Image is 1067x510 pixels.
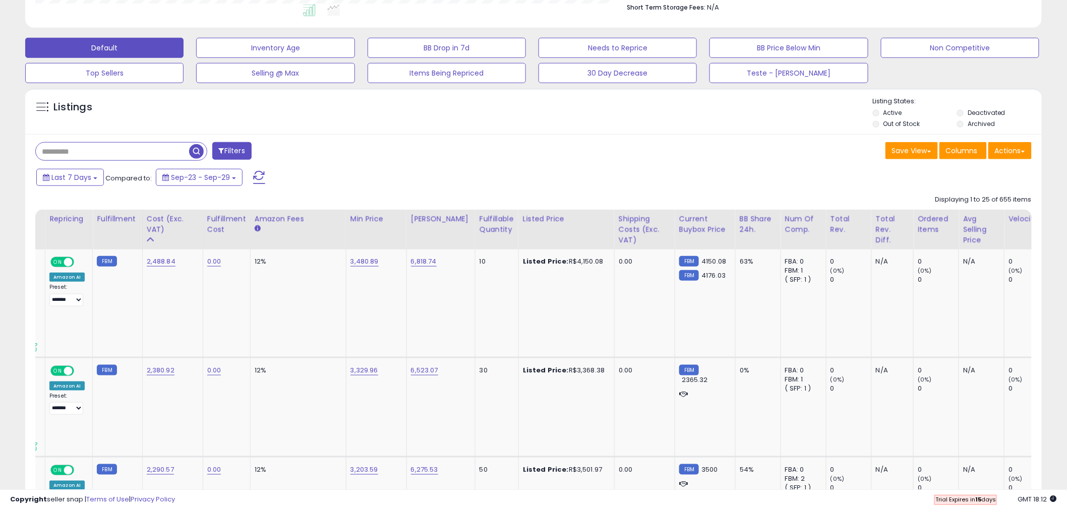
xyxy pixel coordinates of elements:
[831,384,871,393] div: 0
[212,142,252,160] button: Filters
[53,100,92,114] h5: Listings
[51,172,91,182] span: Last 7 Days
[619,214,671,245] div: Shipping Costs (Exc. VAT)
[97,464,116,475] small: FBM
[480,366,511,375] div: 30
[701,465,718,474] span: 3500
[171,172,230,182] span: Sep-23 - Sep-29
[97,256,116,267] small: FBM
[968,108,1005,117] label: Deactivated
[707,3,719,12] span: N/A
[49,284,85,306] div: Preset:
[785,366,818,375] div: FBA: 0
[918,375,932,384] small: (0%)
[831,214,867,235] div: Total Rev.
[147,257,175,267] a: 2,488.84
[73,466,89,474] span: OFF
[785,257,818,266] div: FBA: 0
[709,38,868,58] button: BB Price Below Min
[918,267,932,275] small: (0%)
[10,494,47,504] strong: Copyright
[73,366,89,375] span: OFF
[701,257,726,266] span: 4150.08
[785,275,818,284] div: ( SFP: 1 )
[523,257,569,266] b: Listed Price:
[740,214,777,235] div: BB Share 24h.
[619,257,667,266] div: 0.00
[255,214,342,224] div: Amazon Fees
[873,97,1042,106] p: Listing States:
[523,465,607,474] div: R$3,501.97
[918,465,959,474] div: 0
[480,257,511,266] div: 10
[679,365,699,375] small: FBM
[539,38,697,58] button: Needs to Reprice
[86,494,129,504] a: Terms of Use
[1009,384,1049,393] div: 0
[785,474,818,483] div: FBM: 2
[627,3,705,12] b: Short Term Storage Fees:
[255,366,338,375] div: 12%
[196,63,354,83] button: Selling @ Max
[1009,475,1023,483] small: (0%)
[946,146,978,156] span: Columns
[207,214,246,235] div: Fulfillment Cost
[679,214,731,235] div: Current Buybox Price
[701,271,726,280] span: 4176.03
[963,214,1000,245] div: Avg Selling Price
[785,214,822,235] div: Num of Comp.
[988,142,1032,159] button: Actions
[49,393,85,415] div: Preset:
[831,275,871,284] div: 0
[963,465,996,474] div: N/A
[36,169,104,186] button: Last 7 Days
[785,375,818,384] div: FBM: 1
[411,214,471,224] div: [PERSON_NAME]
[619,465,667,474] div: 0.00
[963,257,996,266] div: N/A
[523,366,607,375] div: R$3,368.38
[480,214,514,235] div: Fulfillable Quantity
[73,258,89,267] span: OFF
[679,464,699,475] small: FBM
[255,257,338,266] div: 12%
[785,384,818,393] div: ( SFP: 1 )
[480,465,511,474] div: 50
[831,366,871,375] div: 0
[147,465,174,475] a: 2,290.57
[1009,257,1049,266] div: 0
[831,267,845,275] small: (0%)
[51,466,64,474] span: ON
[1009,366,1049,375] div: 0
[523,365,569,375] b: Listed Price:
[411,465,438,475] a: 6,275.53
[881,38,1039,58] button: Non Competitive
[1018,494,1057,504] span: 2025-10-7 18:12 GMT
[1009,267,1023,275] small: (0%)
[918,366,959,375] div: 0
[876,366,906,375] div: N/A
[679,256,699,267] small: FBM
[709,63,868,83] button: Teste - [PERSON_NAME]
[831,475,845,483] small: (0%)
[740,465,773,474] div: 54%
[968,119,995,128] label: Archived
[350,214,402,224] div: Min Price
[350,465,378,475] a: 3,203.59
[368,38,526,58] button: BB Drop in 7d
[131,494,175,504] a: Privacy Policy
[207,257,221,267] a: 0.00
[831,465,871,474] div: 0
[1009,375,1023,384] small: (0%)
[740,257,773,266] div: 63%
[831,375,845,384] small: (0%)
[785,266,818,275] div: FBM: 1
[785,465,818,474] div: FBA: 0
[918,257,959,266] div: 0
[918,384,959,393] div: 0
[831,257,871,266] div: 0
[156,169,243,186] button: Sep-23 - Sep-29
[255,224,261,233] small: Amazon Fees.
[876,465,906,474] div: N/A
[51,366,64,375] span: ON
